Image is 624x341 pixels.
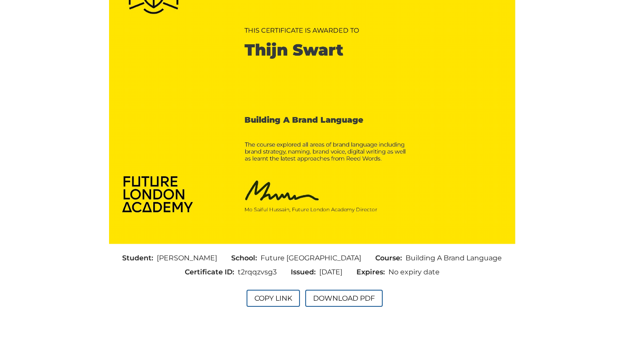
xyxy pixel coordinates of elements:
[291,267,319,277] span: Issued:
[231,253,261,263] span: School:
[238,267,277,277] span: t2rqqzvsg3
[122,253,157,263] span: Student:
[247,290,300,307] button: Copy Link
[319,267,342,277] span: [DATE]
[375,253,405,263] span: Course:
[356,267,388,277] span: Expires:
[405,253,502,263] span: Building A Brand Language
[305,290,383,307] button: Download PDF
[157,253,217,263] span: [PERSON_NAME]
[388,267,440,277] span: No expiry date
[185,267,238,277] span: Certificate ID:
[261,253,361,263] span: Future [GEOGRAPHIC_DATA]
